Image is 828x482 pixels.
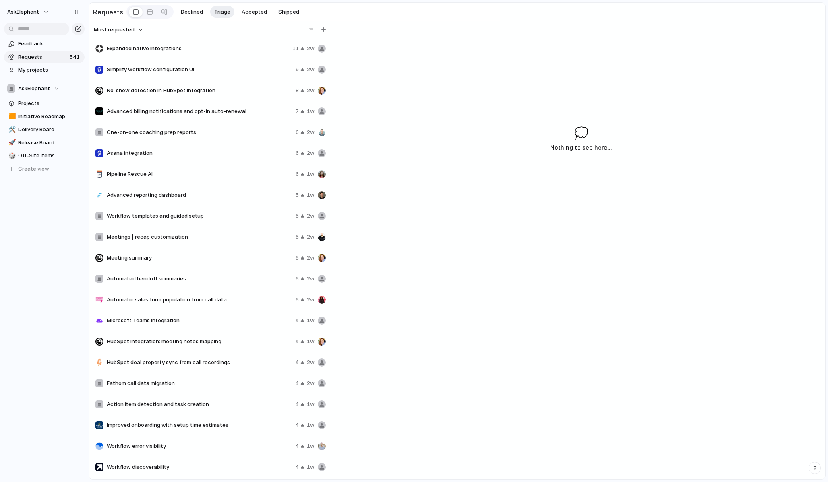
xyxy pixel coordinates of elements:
span: Pipeline Rescue AI [107,170,292,178]
span: 4 [295,317,299,325]
span: 6 [296,170,299,178]
span: No-show detection in HubSpot integration [107,87,292,95]
div: 🚀 [8,138,14,147]
span: Projects [18,99,82,107]
button: Declined [177,6,207,18]
span: 2w [307,212,315,220]
button: AskElephant [4,6,53,19]
span: 5 [296,191,299,199]
button: Shipped [274,6,303,18]
span: 1w [307,400,315,408]
span: 2w [307,128,315,136]
span: Action item detection and task creation [107,400,292,408]
span: Advanced billing notifications and opt-in auto-renewal [107,107,292,115]
span: 2w [307,66,315,74]
span: Expanded native integrations [107,45,289,53]
span: Meeting summary [107,254,292,262]
span: 6 [296,149,299,157]
span: Most requested [94,26,135,34]
span: 5 [296,233,299,241]
a: Requests541 [4,51,85,63]
a: 🛠️Delivery Board [4,124,85,136]
span: 9 [296,66,299,74]
span: HubSpot deal property sync from call recordings [107,358,292,367]
span: Create view [18,165,49,173]
span: Delivery Board [18,126,82,134]
button: 🚀 [7,139,15,147]
span: 5 [296,275,299,283]
span: 2w [307,254,315,262]
span: 6 [296,128,299,136]
h2: Requests [93,7,123,17]
span: 💭 [574,124,588,141]
span: 4 [295,421,299,429]
span: Meetings | recap customization [107,233,292,241]
button: 🟧 [7,113,15,121]
span: 2w [307,149,315,157]
h3: Nothing to see here... [550,143,612,152]
span: 4 [295,358,299,367]
a: My projects [4,64,85,76]
a: 🎲Off-Site Items [4,150,85,162]
span: 4 [295,379,299,387]
span: 2w [307,275,315,283]
span: Triage [214,8,230,16]
span: 1w [307,463,315,471]
span: 1w [307,107,315,115]
span: 2w [307,358,315,367]
div: 🟧 [8,112,14,121]
span: 1w [307,170,315,178]
span: 2w [307,87,315,95]
button: 🎲 [7,152,15,160]
button: Accepted [238,6,271,18]
span: 1w [307,191,315,199]
a: Feedback [4,38,85,50]
span: 4 [295,400,299,408]
span: Off-Site Items [18,152,82,160]
span: 5 [296,254,299,262]
span: 1w [307,421,315,429]
span: AskElephant [7,8,39,16]
span: Shipped [278,8,299,16]
span: Advanced reporting dashboard [107,191,292,199]
span: Automated handoff summaries [107,275,292,283]
span: AskElephant [18,84,50,93]
span: 541 [70,53,81,61]
span: 2w [307,296,315,304]
span: One-on-one coaching prep reports [107,128,292,136]
span: Accepted [242,8,267,16]
div: 🎲 [8,151,14,161]
span: Declined [181,8,203,16]
span: 11 [292,45,299,53]
span: Workflow discoverability [107,463,292,471]
span: Fathom call data migration [107,379,292,387]
button: Triage [210,6,234,18]
span: Initiative Roadmap [18,113,82,121]
span: 5 [296,212,299,220]
span: 5 [296,296,299,304]
span: Workflow templates and guided setup [107,212,292,220]
span: 4 [295,338,299,346]
span: Workflow error visibility [107,442,292,450]
button: Create view [4,163,85,175]
button: AskElephant [4,82,85,95]
span: 1w [307,317,315,325]
a: Projects [4,97,85,109]
span: Requests [18,53,67,61]
a: 🟧Initiative Roadmap [4,111,85,123]
span: 4 [295,442,299,450]
span: My projects [18,66,82,74]
button: 🛠️ [7,126,15,134]
span: Simplify workflow configuration UI [107,66,292,74]
span: Feedback [18,40,82,48]
span: 1w [307,338,315,346]
span: Automatic sales form population from call data [107,296,292,304]
a: 🚀Release Board [4,137,85,149]
span: HubSpot integration: meeting notes mapping [107,338,292,346]
span: Asana integration [107,149,292,157]
span: 2w [307,379,315,387]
